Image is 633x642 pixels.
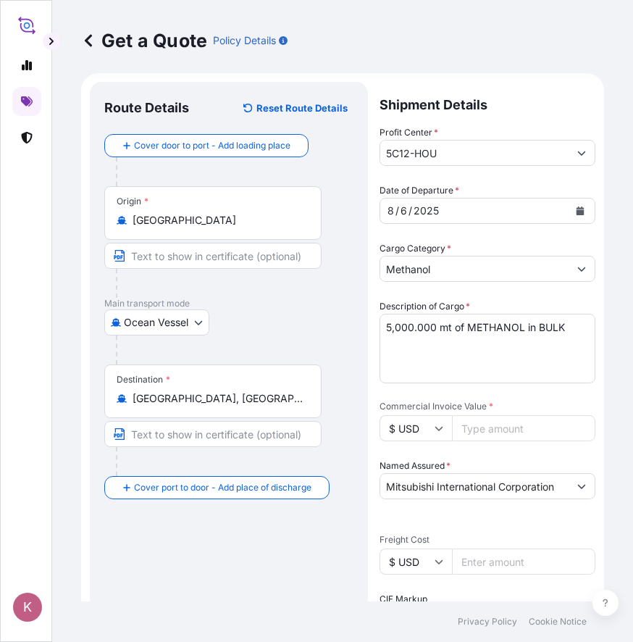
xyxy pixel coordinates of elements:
div: / [395,202,399,220]
span: Ocean Vessel [124,315,188,330]
div: year, [412,202,440,220]
div: Origin [117,196,148,207]
label: Named Assured [380,459,450,473]
p: Policy Details [213,33,276,48]
a: Privacy Policy [458,616,517,628]
input: Type to search a profit center [380,140,569,166]
input: Select a commodity type [380,256,569,282]
span: Cover door to port - Add loading place [134,138,290,153]
div: month, [386,202,395,220]
input: Text to appear on certificate [104,421,322,447]
button: Calendar [569,199,592,222]
div: Destination [117,374,170,385]
button: Cover door to port - Add loading place [104,134,309,157]
input: Origin [133,213,303,228]
p: Shipment Details [380,82,595,125]
div: / [408,202,412,220]
input: Full name [380,473,569,499]
p: Route Details [104,99,189,117]
span: Date of Departure [380,183,459,198]
input: Text to appear on certificate [104,243,322,269]
label: Profit Center [380,125,438,140]
button: Show suggestions [569,140,595,166]
a: Cookie Notice [529,616,587,628]
span: Commercial Invoice Value [380,401,595,412]
button: Show suggestions [569,256,595,282]
label: Cargo Category [380,241,451,256]
input: Enter amount [452,549,595,575]
input: Type amount [452,415,595,441]
input: Destination [133,391,303,406]
button: Reset Route Details [236,96,353,120]
p: Main transport mode [104,298,353,309]
button: Show suggestions [569,473,595,499]
span: Freight Cost [380,534,595,546]
label: CIF Markup [380,592,427,606]
button: Cover port to door - Add place of discharge [104,476,330,499]
button: Select transport [104,309,209,335]
label: Description of Cargo [380,299,470,314]
span: K [23,600,32,614]
div: day, [399,202,408,220]
p: Reset Route Details [256,101,348,115]
span: Cover port to door - Add place of discharge [134,480,311,495]
p: Get a Quote [81,29,207,52]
